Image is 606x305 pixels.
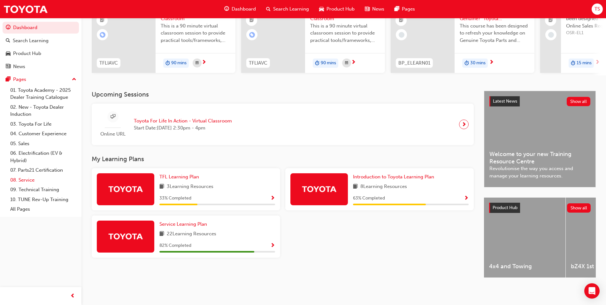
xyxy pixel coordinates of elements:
button: Show Progress [270,242,275,250]
span: Pages [402,5,415,13]
span: 33 % Completed [159,195,191,202]
button: Show Progress [270,194,275,202]
span: car-icon [6,51,11,57]
span: book-icon [159,230,164,238]
a: Product HubShow all [489,203,591,213]
span: booktick-icon [548,16,553,25]
span: search-icon [6,38,10,44]
div: Pages [13,76,26,83]
button: Show all [567,203,591,213]
span: sessionType_ONLINE_URL-icon [111,113,115,121]
a: All Pages [8,204,79,214]
a: News [3,61,79,73]
span: Online URL [97,130,129,138]
span: 82 % Completed [159,242,191,249]
span: 90 mins [321,59,336,67]
span: guage-icon [6,25,11,31]
a: Latest NewsShow allWelcome to your new Training Resource CentreRevolutionise the way you access a... [484,91,596,187]
span: up-icon [72,75,76,84]
span: 30 mins [470,59,486,67]
a: 09. Technical Training [8,185,79,195]
h3: Upcoming Sessions [92,91,474,98]
a: Online URLToyota For Life In Action - Virtual ClassroomStart Date:[DATE] 2:30pm - 4pm [97,109,469,140]
span: TS [594,5,600,13]
button: DashboardSearch LearningProduct HubNews [3,20,79,74]
a: 01. Toyota Academy - 2025 Dealer Training Catalogue [8,85,79,102]
span: TFLIAVC [99,59,118,67]
span: BP_ELEARN01 [398,59,430,67]
span: Product Hub [493,205,518,210]
span: learningRecordVerb_NONE-icon [399,32,404,38]
div: Product Hub [13,50,41,57]
span: booktick-icon [249,16,254,25]
a: Introduction to Toyota Learning Plan [353,173,437,181]
span: 63 % Completed [353,195,385,202]
span: booktick-icon [100,16,104,25]
span: next-icon [489,60,494,66]
a: 10. TUNE Rev-Up Training [8,195,79,205]
span: Introduction to Toyota Learning Plan [353,174,434,180]
span: next-icon [462,120,466,129]
span: TFL Learning Plan [159,174,199,180]
a: Latest NewsShow all [489,96,590,106]
span: duration-icon [165,59,170,67]
span: Toyota For Life In Action - Virtual Classroom [134,117,232,125]
img: Trak [302,183,337,194]
span: search-icon [266,5,271,13]
a: 08. Service [8,175,79,185]
span: next-icon [595,60,600,66]
button: Show all [567,97,591,106]
span: TFLIAVC [249,59,267,67]
span: Service Learning Plan [159,221,207,227]
a: 03. Toyota For Life [8,119,79,129]
span: This is a 90 minute virtual classroom session to provide practical tools/frameworks, behaviours a... [310,22,380,44]
span: pages-icon [6,77,11,82]
a: guage-iconDashboard [219,3,261,16]
a: car-iconProduct Hub [314,3,360,16]
span: calendar-icon [196,59,199,67]
a: Service Learning Plan [159,221,210,228]
span: learningRecordVerb_ENROLL-icon [100,32,105,38]
div: News [13,63,25,70]
span: 8 Learning Resources [360,183,407,191]
a: 4x4 and Towing [484,198,565,278]
span: next-icon [202,60,206,66]
span: book-icon [353,183,358,191]
span: duration-icon [464,59,469,67]
span: News [372,5,384,13]
span: duration-icon [315,59,319,67]
span: Welcome to your new Training Resource Centre [489,151,590,165]
span: news-icon [6,64,11,70]
button: TS [592,4,603,15]
span: Latest News [493,98,517,104]
div: Search Learning [13,37,49,44]
span: Start Date: [DATE] 2:30pm - 4pm [134,124,232,132]
a: 05. Sales [8,139,79,149]
button: Pages [3,74,79,85]
span: Revolutionise the way you access and manage your learning resources. [489,165,590,179]
img: Trak [108,231,143,242]
span: learningRecordVerb_ENROLL-icon [249,32,255,38]
span: calendar-icon [345,59,348,67]
span: 90 mins [171,59,187,67]
span: Search Learning [273,5,309,13]
span: This is a 90 minute virtual classroom session to provide practical tools/frameworks, behaviours a... [161,22,230,44]
span: booktick-icon [399,16,403,25]
a: Product Hub [3,48,79,59]
span: duration-icon [571,59,575,67]
span: This course has been designed to refresh your knowledge on Genuine Toyota Parts and Accessories s... [460,22,529,44]
span: prev-icon [70,292,75,300]
span: 4x4 and Towing [489,263,560,270]
div: Open Intercom Messenger [584,283,600,299]
a: 02. New - Toyota Dealer Induction [8,102,79,119]
a: 06. Electrification (EV & Hybrid) [8,148,79,165]
span: learningRecordVerb_NONE-icon [548,32,554,38]
h3: My Learning Plans [92,155,474,163]
a: pages-iconPages [389,3,420,16]
span: 22 Learning Resources [167,230,216,238]
span: Dashboard [232,5,256,13]
span: Product Hub [326,5,355,13]
a: TFL Learning Plan [159,173,202,181]
a: news-iconNews [360,3,389,16]
a: Search Learning [3,35,79,47]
